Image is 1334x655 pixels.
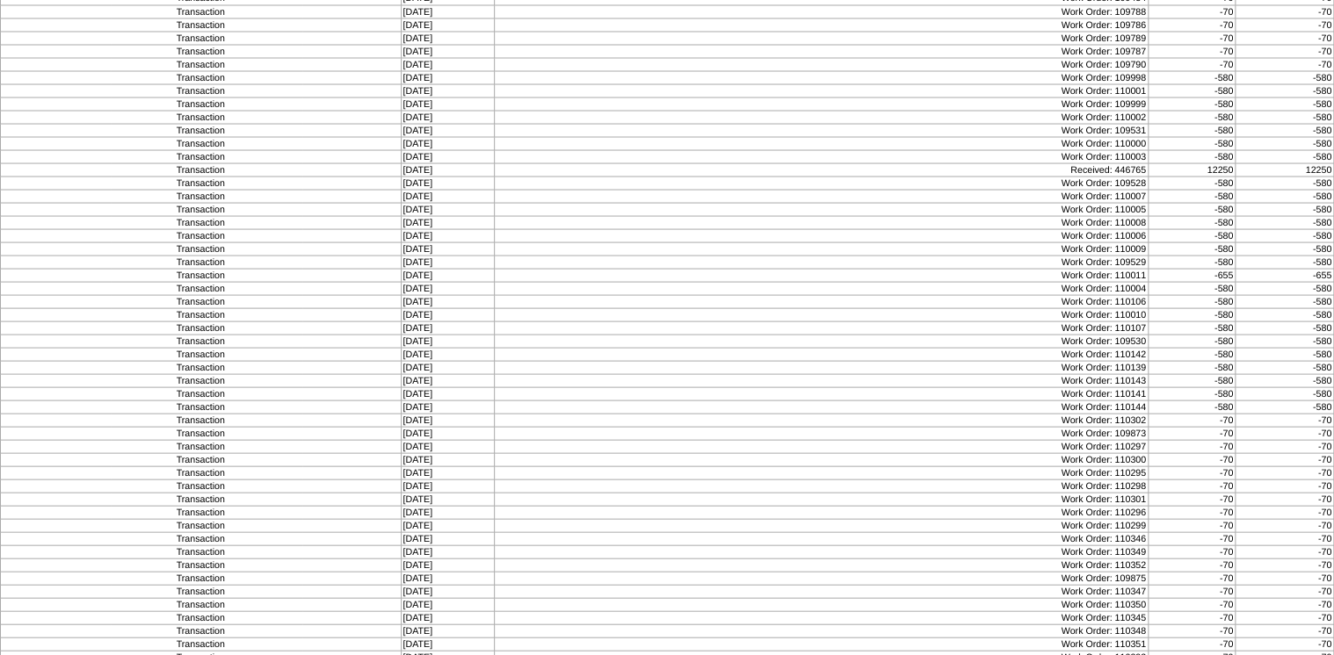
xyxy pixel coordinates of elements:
[401,18,495,32] td: [DATE]
[1,414,402,427] td: Transaction
[1,585,402,598] td: Transaction
[1,611,402,624] td: Transaction
[495,572,1148,585] td: Work Order: 109875
[1148,519,1235,532] td: -70
[1148,190,1235,203] td: -580
[1148,624,1235,637] td: -70
[1236,111,1334,124] td: -580
[401,348,495,361] td: [DATE]
[1,5,402,18] td: Transaction
[401,440,495,453] td: [DATE]
[1,453,402,466] td: Transaction
[495,58,1148,71] td: Work Order: 109790
[1148,58,1235,71] td: -70
[401,321,495,335] td: [DATE]
[1,229,402,242] td: Transaction
[495,71,1148,84] td: Work Order: 109998
[1148,137,1235,150] td: -580
[1,348,402,361] td: Transaction
[495,308,1148,321] td: Work Order: 110010
[495,190,1148,203] td: Work Order: 110007
[1,321,402,335] td: Transaction
[401,400,495,414] td: [DATE]
[1236,440,1334,453] td: -70
[495,124,1148,137] td: Work Order: 109531
[1236,598,1334,611] td: -70
[401,176,495,190] td: [DATE]
[495,611,1148,624] td: Work Order: 110345
[401,519,495,532] td: [DATE]
[1148,308,1235,321] td: -580
[1148,545,1235,558] td: -70
[1148,414,1235,427] td: -70
[1148,163,1235,176] td: 12250
[401,45,495,58] td: [DATE]
[1236,637,1334,651] td: -70
[1148,150,1235,163] td: -580
[495,361,1148,374] td: Work Order: 110139
[1,387,402,400] td: Transaction
[1148,229,1235,242] td: -580
[1236,387,1334,400] td: -580
[401,269,495,282] td: [DATE]
[1148,506,1235,519] td: -70
[1236,453,1334,466] td: -70
[1236,519,1334,532] td: -70
[1,479,402,493] td: Transaction
[1148,242,1235,256] td: -580
[1,506,402,519] td: Transaction
[401,203,495,216] td: [DATE]
[495,282,1148,295] td: Work Order: 110004
[1148,466,1235,479] td: -70
[401,71,495,84] td: [DATE]
[1148,203,1235,216] td: -580
[401,58,495,71] td: [DATE]
[495,256,1148,269] td: Work Order: 109529
[1,256,402,269] td: Transaction
[495,532,1148,545] td: Work Order: 110346
[495,598,1148,611] td: Work Order: 110350
[1,493,402,506] td: Transaction
[1236,374,1334,387] td: -580
[1236,18,1334,32] td: -70
[1,71,402,84] td: Transaction
[401,335,495,348] td: [DATE]
[1148,111,1235,124] td: -580
[1236,242,1334,256] td: -580
[495,493,1148,506] td: Work Order: 110301
[495,321,1148,335] td: Work Order: 110107
[1148,97,1235,111] td: -580
[1,532,402,545] td: Transaction
[1236,176,1334,190] td: -580
[1236,32,1334,45] td: -70
[401,295,495,308] td: [DATE]
[495,387,1148,400] td: Work Order: 110141
[1,137,402,150] td: Transaction
[1236,624,1334,637] td: -70
[495,585,1148,598] td: Work Order: 110347
[495,45,1148,58] td: Work Order: 109787
[1,242,402,256] td: Transaction
[1236,545,1334,558] td: -70
[1236,321,1334,335] td: -580
[495,335,1148,348] td: Work Order: 109530
[1,466,402,479] td: Transaction
[1148,598,1235,611] td: -70
[495,229,1148,242] td: Work Order: 110006
[1148,374,1235,387] td: -580
[1,150,402,163] td: Transaction
[1148,335,1235,348] td: -580
[401,453,495,466] td: [DATE]
[1,308,402,321] td: Transaction
[495,150,1148,163] td: Work Order: 110003
[1148,387,1235,400] td: -580
[401,374,495,387] td: [DATE]
[1236,348,1334,361] td: -580
[495,203,1148,216] td: Work Order: 110005
[495,506,1148,519] td: Work Order: 110296
[401,572,495,585] td: [DATE]
[401,427,495,440] td: [DATE]
[1148,348,1235,361] td: -580
[1148,558,1235,572] td: -70
[1148,124,1235,137] td: -580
